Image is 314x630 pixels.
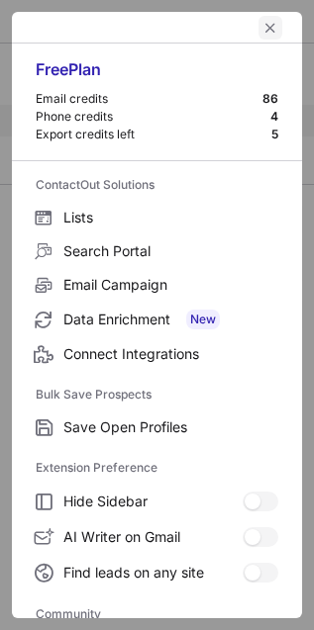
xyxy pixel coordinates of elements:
div: 4 [270,109,278,125]
label: Bulk Save Prospects [36,379,278,410]
span: Hide Sidebar [63,493,243,510]
label: Search Portal [12,234,302,268]
span: AI Writer on Gmail [63,528,243,546]
label: ContactOut Solutions [36,169,278,201]
label: Email Campaign [12,268,302,302]
div: Phone credits [36,109,270,125]
span: New [186,310,220,329]
div: Free Plan [36,59,278,91]
label: Lists [12,201,302,234]
button: right-button [32,18,52,38]
label: Data Enrichment New [12,302,302,337]
div: 86 [262,91,278,107]
div: Email credits [36,91,262,107]
div: 5 [271,127,278,142]
span: Email Campaign [63,276,278,294]
div: Export credits left [36,127,271,142]
span: Search Portal [63,242,278,260]
span: Data Enrichment [63,310,278,329]
label: Connect Integrations [12,337,302,371]
button: left-button [259,16,282,40]
span: Save Open Profiles [63,418,278,436]
span: Connect Integrations [63,345,278,363]
span: Find leads on any site [63,564,243,582]
label: Hide Sidebar [12,484,302,519]
span: Lists [63,209,278,226]
label: Save Open Profiles [12,410,302,444]
label: Community [36,598,278,630]
label: AI Writer on Gmail [12,519,302,555]
label: Extension Preference [36,452,278,484]
label: Find leads on any site [12,555,302,590]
